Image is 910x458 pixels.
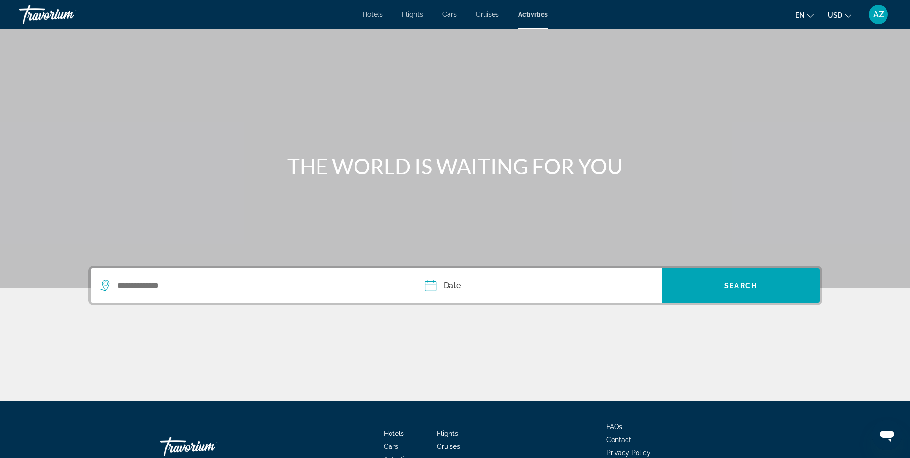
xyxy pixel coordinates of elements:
a: Cruises [476,11,499,18]
span: en [795,12,804,19]
a: Cars [442,11,457,18]
span: USD [828,12,842,19]
a: Flights [402,11,423,18]
a: Contact [606,436,631,444]
button: Change language [795,8,814,22]
a: FAQs [606,423,622,431]
a: Travorium [19,2,115,27]
a: Flights [437,430,458,437]
a: Cruises [437,443,460,450]
a: Hotels [363,11,383,18]
a: Cars [384,443,398,450]
span: Search [724,282,757,289]
a: Hotels [384,430,404,437]
button: Change currency [828,8,851,22]
h1: THE WORLD IS WAITING FOR YOU [275,154,635,179]
a: Activities [518,11,548,18]
button: User Menu [866,4,891,24]
div: Search widget [91,268,820,303]
iframe: Кнопка запуска окна обмена сообщениями [872,420,902,450]
button: Search [662,268,820,303]
a: Privacy Policy [606,449,650,457]
span: AZ [873,10,884,19]
button: Date [425,268,661,303]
